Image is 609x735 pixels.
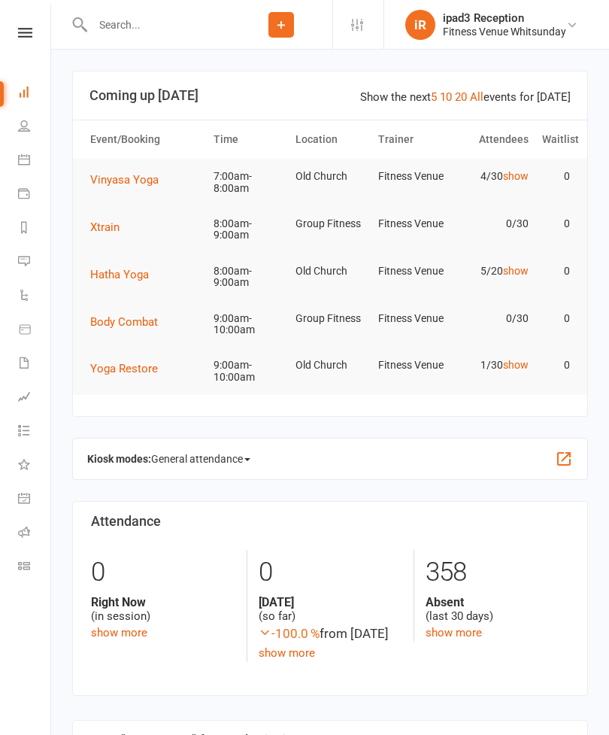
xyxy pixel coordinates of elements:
[18,111,52,144] a: People
[88,14,230,35] input: Search...
[259,646,315,660] a: show more
[90,360,168,378] button: Yoga Restore
[453,120,535,159] th: Attendees
[289,206,371,241] td: Group Fitness
[87,453,151,465] strong: Kiosk modes:
[371,206,453,241] td: Fitness Venue
[207,206,289,254] td: 8:00am-9:00am
[89,88,571,103] h3: Coming up [DATE]
[426,550,569,595] div: 358
[535,301,577,336] td: 0
[371,159,453,194] td: Fitness Venue
[259,595,402,624] div: (so far)
[207,348,289,395] td: 9:00am-10:00am
[470,90,483,104] a: All
[289,254,371,289] td: Old Church
[453,301,535,336] td: 0/30
[453,254,535,289] td: 5/20
[426,595,569,624] div: (last 30 days)
[90,218,130,236] button: Xtrain
[535,348,577,383] td: 0
[18,314,52,348] a: Product Sales
[535,159,577,194] td: 0
[151,447,250,471] span: General attendance
[453,348,535,383] td: 1/30
[453,159,535,194] td: 4/30
[259,595,402,609] strong: [DATE]
[90,362,158,375] span: Yoga Restore
[91,595,235,609] strong: Right Now
[371,348,453,383] td: Fitness Venue
[371,254,453,289] td: Fitness Venue
[90,268,149,281] span: Hatha Yoga
[90,220,120,234] span: Xtrain
[90,313,168,331] button: Body Combat
[426,626,482,639] a: show more
[440,90,452,104] a: 10
[289,348,371,383] td: Old Church
[453,206,535,241] td: 0/30
[91,626,147,639] a: show more
[207,301,289,348] td: 9:00am-10:00am
[18,144,52,178] a: Calendar
[503,359,529,371] a: show
[207,254,289,301] td: 8:00am-9:00am
[207,120,289,159] th: Time
[360,88,571,106] div: Show the next events for [DATE]
[18,212,52,246] a: Reports
[259,626,320,641] span: -100.0 %
[18,178,52,212] a: Payments
[18,449,52,483] a: What's New
[289,301,371,336] td: Group Fitness
[90,173,159,187] span: Vinyasa Yoga
[535,120,577,159] th: Waitlist
[455,90,467,104] a: 20
[91,595,235,624] div: (in session)
[259,624,402,644] div: from [DATE]
[371,301,453,336] td: Fitness Venue
[18,77,52,111] a: Dashboard
[535,254,577,289] td: 0
[289,159,371,194] td: Old Church
[443,11,566,25] div: ipad3 Reception
[91,514,569,529] h3: Attendance
[90,266,159,284] button: Hatha Yoga
[426,595,569,609] strong: Absent
[503,170,529,182] a: show
[503,265,529,277] a: show
[371,120,453,159] th: Trainer
[91,550,235,595] div: 0
[90,315,158,329] span: Body Combat
[18,517,52,551] a: Roll call kiosk mode
[18,381,52,415] a: Assessments
[90,171,169,189] button: Vinyasa Yoga
[535,206,577,241] td: 0
[405,10,435,40] div: iR
[431,90,437,104] a: 5
[207,159,289,206] td: 7:00am-8:00am
[83,120,207,159] th: Event/Booking
[18,483,52,517] a: General attendance kiosk mode
[259,550,402,595] div: 0
[18,551,52,585] a: Class kiosk mode
[289,120,371,159] th: Location
[443,25,566,38] div: Fitness Venue Whitsunday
